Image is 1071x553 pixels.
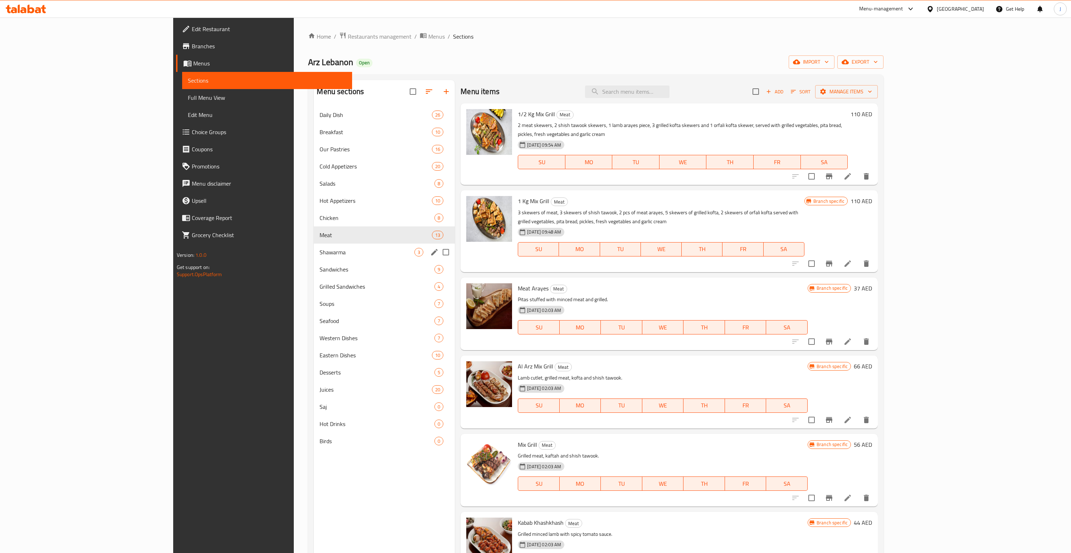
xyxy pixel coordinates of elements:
h6: 44 AED [854,518,872,528]
span: FR [728,479,764,489]
div: items [434,437,443,445]
span: Juices [320,385,432,394]
div: items [432,231,443,239]
button: SA [801,155,848,169]
span: Birds [320,437,434,445]
span: 10 [432,197,443,204]
span: Hot Appetizers [320,196,432,205]
span: TU [615,157,657,167]
button: SU [518,398,559,413]
span: Add item [763,86,786,97]
span: Manage items [821,87,872,96]
p: 2 meat skewers, 2 shish tawook skewers, 1 lamb arayes piece, 3 grilled kofta skewers and 1 orfali... [518,121,848,139]
span: [DATE] 02:03 AM [524,463,564,470]
span: Branch specific [814,519,851,526]
span: WE [645,400,681,411]
a: Coverage Report [176,209,352,226]
a: Menus [176,55,352,72]
span: 20 [432,386,443,393]
span: Meat [550,285,567,293]
button: TU [600,242,641,256]
span: 10 [432,352,443,359]
a: Edit menu item [843,416,852,424]
div: [GEOGRAPHIC_DATA] [937,5,984,13]
button: TU [601,398,642,413]
button: WE [642,476,684,491]
button: Sort [789,86,812,97]
span: import [794,58,829,67]
div: Saj [320,402,434,411]
span: Sections [188,76,346,85]
span: SA [769,322,805,333]
span: 16 [432,146,443,153]
span: WE [645,479,681,489]
div: Sandwiches9 [314,261,455,278]
div: Meat [565,519,582,528]
div: items [432,351,443,359]
span: 10 [432,129,443,136]
a: Upsell [176,192,352,209]
span: Restaurants management [348,32,412,41]
span: SU [521,322,556,333]
span: SA [804,157,845,167]
span: Branches [192,42,346,50]
button: SA [766,398,808,413]
span: WE [645,322,681,333]
span: MO [563,400,598,411]
span: TH [686,400,722,411]
span: SA [766,244,802,254]
span: Hot Drinks [320,420,434,428]
button: SU [518,320,559,334]
button: delete [858,333,875,350]
button: FR [725,320,766,334]
span: Menu disclaimer [192,179,346,188]
span: Branch specific [814,441,851,448]
span: Branch specific [810,198,847,205]
a: Edit Menu [182,106,352,123]
a: Edit menu item [843,337,852,346]
div: Breakfast [320,128,432,136]
span: Eastern Dishes [320,351,432,359]
span: Select all sections [405,84,420,99]
button: Manage items [815,85,878,98]
nav: Menu sections [314,103,455,452]
div: Meat [551,197,568,206]
span: Kabab Khashkhash [518,517,564,528]
button: FR [725,398,766,413]
img: Mix Grill [466,440,512,485]
span: SU [521,479,556,489]
button: FR [725,476,766,491]
button: FR [754,155,801,169]
span: TU [604,400,639,411]
span: Sandwiches [320,265,434,274]
h6: 37 AED [854,283,872,293]
span: MO [568,157,610,167]
span: FR [756,157,798,167]
div: Meat [555,363,572,371]
button: export [837,55,883,69]
span: FR [725,244,760,254]
img: Al Arz Mix Grill [466,361,512,407]
div: items [432,111,443,119]
span: Meat [557,111,573,119]
div: Our Pastries16 [314,141,455,158]
div: Hot Appetizers10 [314,192,455,209]
h6: 110 AED [851,196,872,206]
span: 9 [435,266,443,273]
span: Menus [193,59,346,68]
span: Desserts [320,368,434,377]
button: delete [858,168,875,185]
button: import [789,55,834,69]
div: Chicken8 [314,209,455,226]
li: / [448,32,450,41]
span: Edit Restaurant [192,25,346,33]
div: Meat13 [314,226,455,244]
span: Select to update [804,256,819,271]
div: items [414,248,423,256]
div: items [432,162,443,171]
p: Grilled minced lamb with spicy tomato sauce. [518,530,808,539]
a: Restaurants management [339,32,412,41]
